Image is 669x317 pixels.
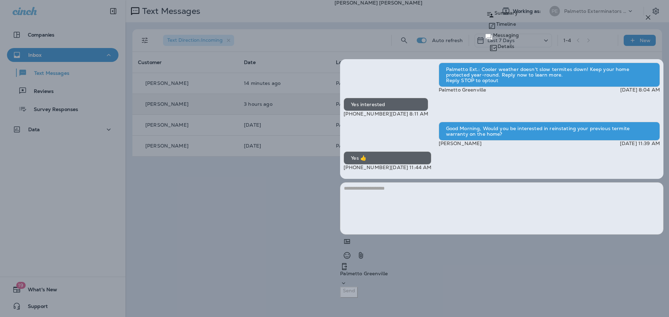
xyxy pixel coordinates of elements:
[494,10,518,16] p: Summary
[496,21,516,27] p: Timeline
[620,141,660,146] p: [DATE] 11:39 AM
[391,165,431,170] p: [DATE] 11:44 AM
[340,248,354,262] button: Select an emoji
[439,63,660,87] div: Palmetto Ext.: Cooler weather doesn't slow termites down! Keep your home protected year-round. Re...
[344,98,428,111] div: Yes interested
[439,87,486,93] p: Palmetto Greenville
[344,111,391,117] p: [PHONE_NUMBER]
[439,141,482,146] p: [PERSON_NAME]
[340,287,358,298] button: Send
[620,87,660,93] p: [DATE] 8:04 AM
[340,271,663,276] p: Palmetto Greenville
[340,235,354,248] button: Add in a premade template
[340,262,663,287] div: +1 (864) 385-1074
[498,43,514,49] p: Details
[343,288,355,293] p: Send
[344,165,391,170] p: [PHONE_NUMBER]
[439,122,660,141] div: Good Morning, Would you be interested in reinstating your previous termite warranty on the home?
[344,151,431,165] div: Yes 👍
[391,111,428,117] p: [DATE] 8:11 AM
[493,32,519,38] p: Messaging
